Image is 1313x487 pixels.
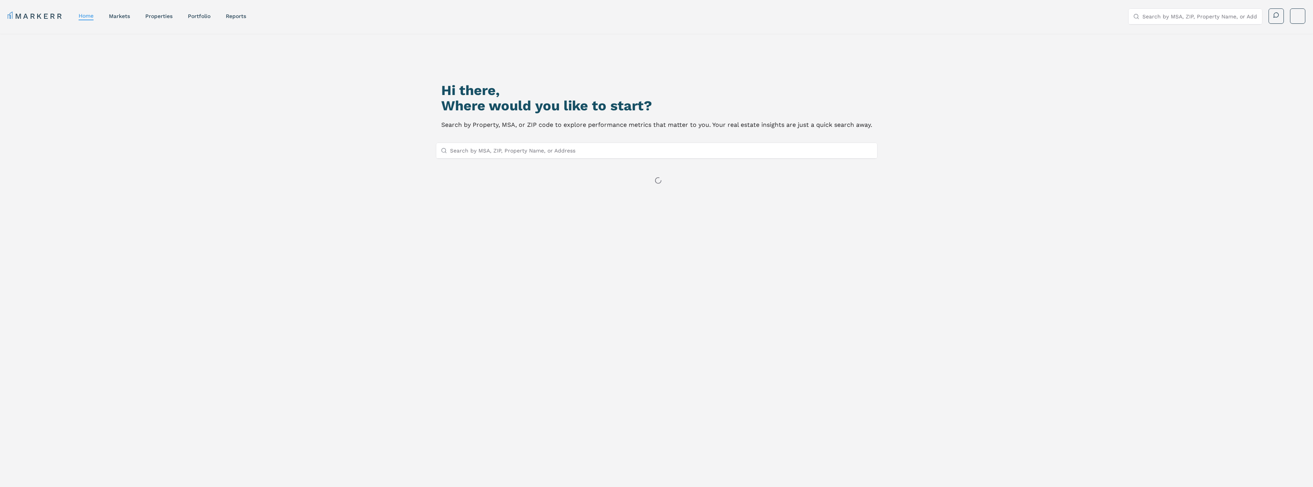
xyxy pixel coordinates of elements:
input: Search by MSA, ZIP, Property Name, or Address [450,143,873,158]
a: properties [145,13,173,19]
a: Portfolio [188,13,210,19]
input: Search by MSA, ZIP, Property Name, or Address [1142,9,1257,24]
a: MARKERR [8,11,63,21]
p: Search by Property, MSA, or ZIP code to explore performance metrics that matter to you. Your real... [441,120,872,130]
h1: Hi there, [441,83,872,98]
a: home [79,13,94,19]
a: reports [226,13,246,19]
h2: Where would you like to start? [441,98,872,113]
a: markets [109,13,130,19]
